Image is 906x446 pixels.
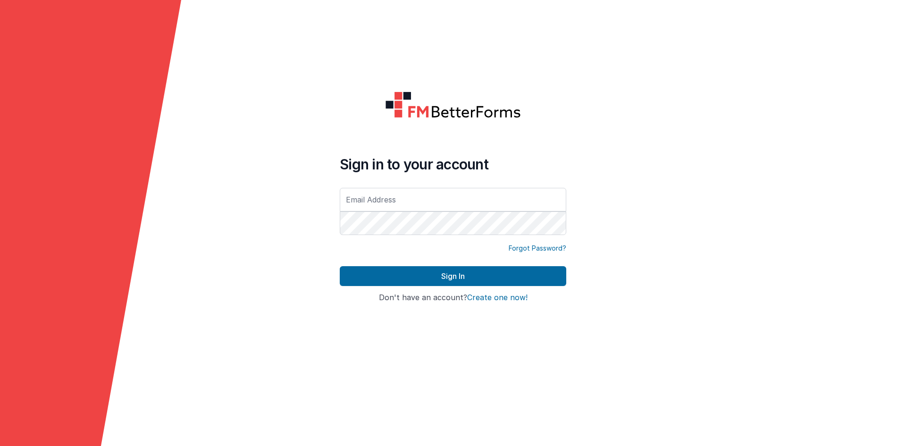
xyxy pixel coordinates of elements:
h4: Don't have an account? [340,294,566,302]
button: Sign In [340,266,566,286]
a: Forgot Password? [509,244,566,253]
input: Email Address [340,188,566,211]
h4: Sign in to your account [340,156,566,173]
button: Create one now! [467,294,528,302]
